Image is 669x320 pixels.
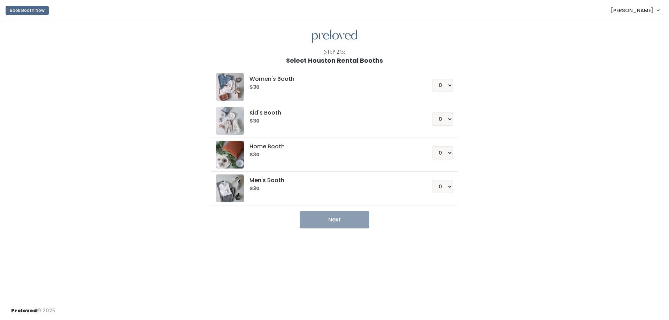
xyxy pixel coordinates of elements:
span: Preloved [11,307,37,314]
img: preloved logo [216,141,244,169]
button: Book Booth Now [6,6,49,15]
div: Step 2/3: [324,48,345,56]
img: preloved logo [312,30,357,43]
a: Book Booth Now [6,3,49,18]
img: preloved logo [216,73,244,101]
img: preloved logo [216,174,244,202]
img: preloved logo [216,107,244,135]
h5: Women's Booth [249,76,415,82]
h6: $30 [249,118,415,124]
h5: Home Booth [249,143,415,150]
h5: Men's Booth [249,177,415,184]
span: [PERSON_NAME] [611,7,653,14]
button: Next [300,211,369,228]
div: © 2025 [11,302,55,314]
h6: $30 [249,85,415,90]
h6: $30 [249,186,415,192]
a: [PERSON_NAME] [604,3,666,18]
h1: Select Houston Rental Booths [286,57,383,64]
h5: Kid's Booth [249,110,415,116]
h6: $30 [249,152,415,158]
